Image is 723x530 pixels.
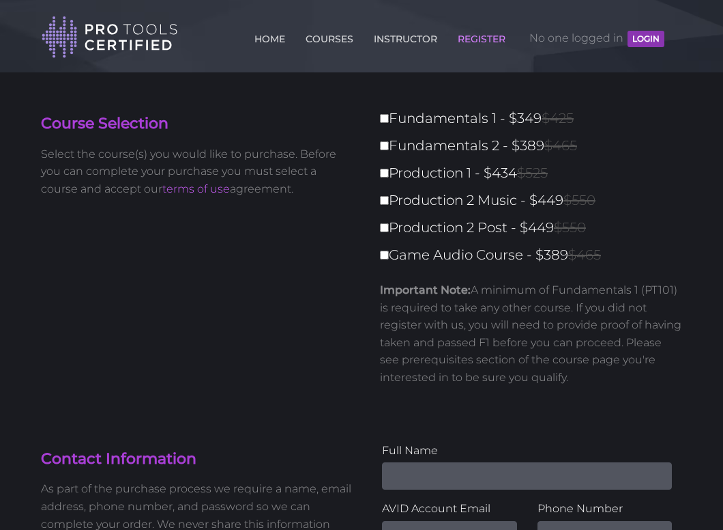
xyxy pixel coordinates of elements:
label: Full Name [382,442,672,460]
input: Fundamentals 2 - $389$465 [380,141,389,150]
h4: Course Selection [41,113,351,135]
label: Game Audio Course - $389 [380,243,690,267]
a: HOME [251,25,289,47]
img: Pro Tools Certified Logo [42,15,178,59]
label: Production 2 Post - $449 [380,216,690,240]
h4: Contact Information [41,449,351,470]
input: Production 1 - $434$525 [380,169,389,178]
span: $465 [568,247,601,263]
a: COURSES [302,25,357,47]
label: Production 2 Music - $449 [380,189,690,212]
label: AVID Account Email [382,500,517,518]
button: LOGIN [628,31,664,47]
span: $425 [542,110,574,126]
label: Phone Number [537,500,673,518]
span: $465 [544,137,577,154]
span: No one logged in [529,18,664,59]
a: terms of use [162,182,230,195]
label: Production 1 - $434 [380,161,690,185]
p: A minimum of Fundamentals 1 (PT101) is required to take any other course. If you did not register... [380,281,682,387]
input: Production 2 Music - $449$550 [380,196,389,205]
strong: Important Note: [380,283,471,296]
a: INSTRUCTOR [370,25,441,47]
a: REGISTER [454,25,509,47]
input: Fundamentals 1 - $349$425 [380,114,389,123]
span: $550 [563,192,595,208]
label: Fundamentals 1 - $349 [380,107,690,130]
input: Production 2 Post - $449$550 [380,223,389,232]
label: Fundamentals 2 - $389 [380,134,690,158]
p: Select the course(s) you would like to purchase. Before you can complete your purchase you must s... [41,145,351,198]
span: $550 [554,219,586,236]
span: $525 [517,165,548,181]
input: Game Audio Course - $389$465 [380,251,389,260]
